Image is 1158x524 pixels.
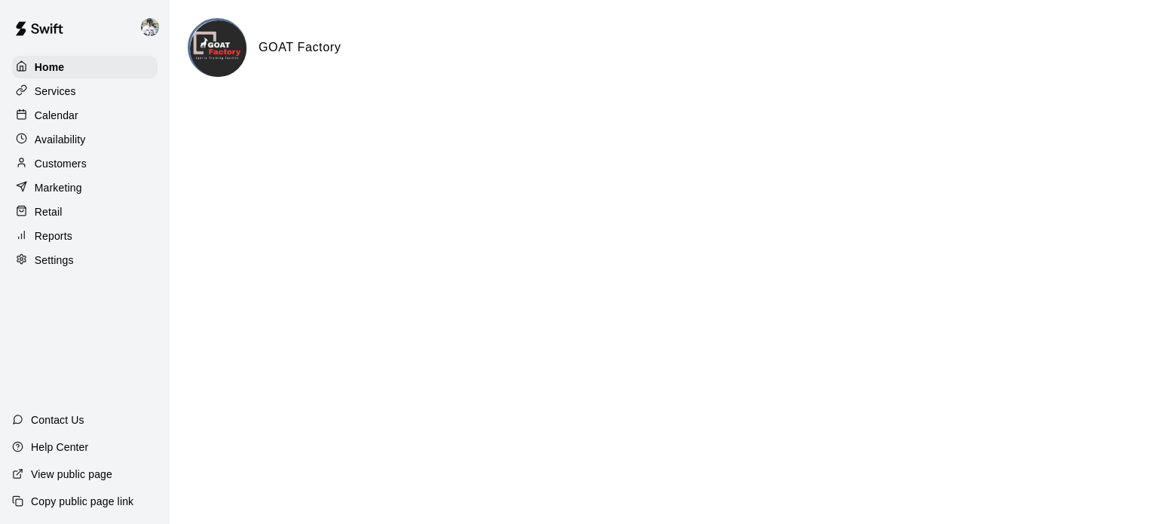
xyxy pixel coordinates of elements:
p: Customers [35,156,87,171]
a: Availability [12,128,158,151]
img: Justin Dunning [141,18,159,36]
p: Reports [35,228,72,244]
p: Services [35,84,76,99]
p: Settings [35,253,74,268]
p: Contact Us [31,412,84,427]
a: Retail [12,201,158,223]
a: Home [12,56,158,78]
p: Retail [35,204,63,219]
img: GOAT Factory logo [190,20,247,77]
a: Reports [12,225,158,247]
a: Settings [12,249,158,271]
p: Availability [35,132,86,147]
h6: GOAT Factory [259,38,341,57]
p: Calendar [35,108,78,123]
p: View public page [31,467,112,482]
p: Home [35,60,65,75]
div: Justin Dunning [138,12,170,42]
a: Calendar [12,104,158,127]
p: Copy public page link [31,494,133,509]
a: Customers [12,152,158,175]
p: Help Center [31,440,88,455]
a: Services [12,80,158,103]
a: Marketing [12,176,158,199]
p: Marketing [35,180,82,195]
